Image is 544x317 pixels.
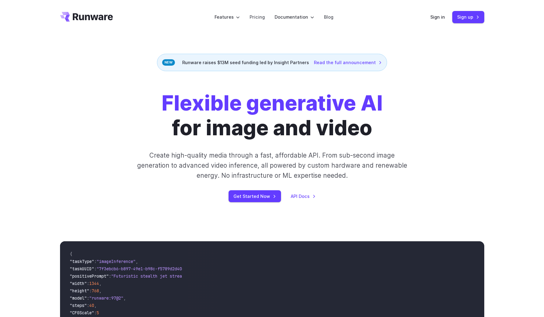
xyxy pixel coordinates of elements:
a: Go to / [60,12,113,22]
label: Features [215,13,240,20]
h1: for image and video [162,91,383,140]
a: Pricing [250,13,265,20]
span: , [136,259,138,264]
span: "model" [70,295,87,301]
span: 1344 [89,281,99,286]
a: Sign up [452,11,484,23]
a: Blog [324,13,333,20]
span: "height" [70,288,89,293]
span: "positivePrompt" [70,273,109,279]
span: : [87,303,89,308]
span: , [99,288,101,293]
label: Documentation [275,13,314,20]
span: "width" [70,281,87,286]
span: : [87,295,89,301]
span: , [94,303,97,308]
span: , [99,281,101,286]
a: Get Started Now [229,190,281,202]
span: : [94,259,97,264]
span: "taskUUID" [70,266,94,271]
a: Sign in [430,13,445,20]
span: : [109,273,111,279]
span: "steps" [70,303,87,308]
span: "taskType" [70,259,94,264]
span: "Futuristic stealth jet streaking through a neon-lit cityscape with glowing purple exhaust" [111,273,333,279]
a: Read the full announcement [314,59,382,66]
span: 768 [92,288,99,293]
span: "runware:97@2" [89,295,123,301]
span: "7f3ebcb6-b897-49e1-b98c-f5789d2d40d7" [97,266,189,271]
a: API Docs [291,193,316,200]
span: "imageInference" [97,259,136,264]
div: Runware raises $13M seed funding led by Insight Partners [157,54,387,71]
p: Create high-quality media through a fast, affordable API. From sub-second image generation to adv... [136,150,408,181]
span: : [94,310,97,315]
strong: Flexible generative AI [162,90,383,115]
span: 40 [89,303,94,308]
span: 5 [97,310,99,315]
span: : [89,288,92,293]
span: , [123,295,126,301]
span: : [94,266,97,271]
span: "CFGScale" [70,310,94,315]
span: { [70,251,72,257]
span: : [87,281,89,286]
